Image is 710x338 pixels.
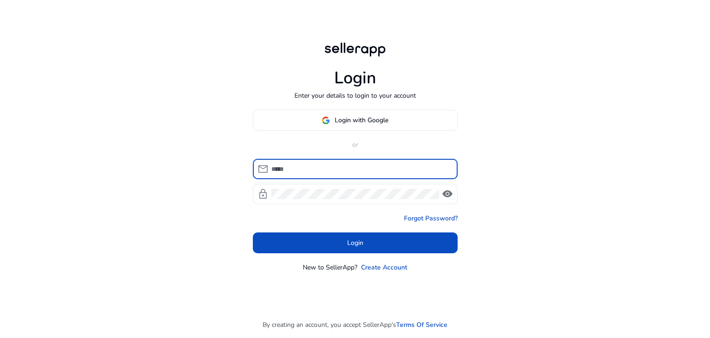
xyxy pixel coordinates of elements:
[253,110,458,131] button: Login with Google
[335,115,388,125] span: Login with Google
[442,188,453,200] span: visibility
[303,263,357,272] p: New to SellerApp?
[257,188,269,200] span: lock
[347,238,363,248] span: Login
[294,91,416,100] p: Enter your details to login to your account
[253,140,458,150] p: or
[404,213,458,223] a: Forgot Password?
[396,320,447,330] a: Terms Of Service
[334,68,376,88] h1: Login
[253,232,458,253] button: Login
[361,263,407,272] a: Create Account
[322,116,330,125] img: google-logo.svg
[257,163,269,175] span: mail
